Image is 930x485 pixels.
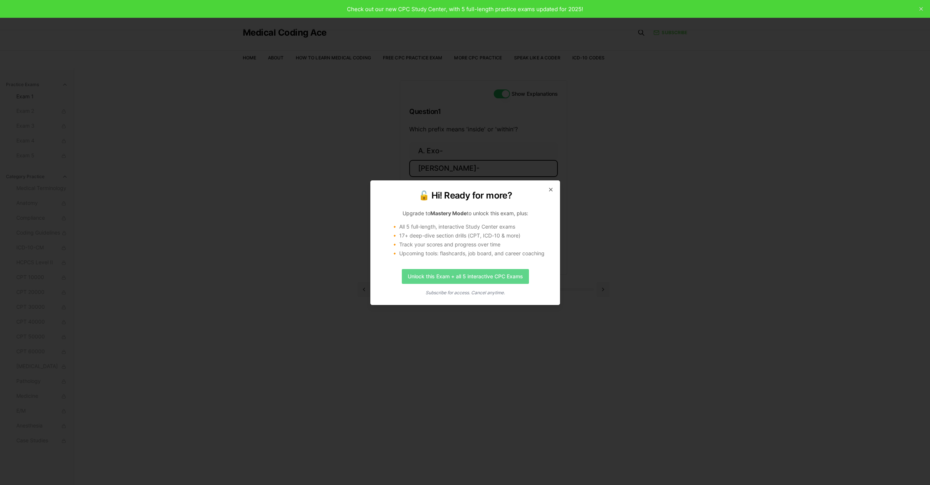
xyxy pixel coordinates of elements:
[391,250,551,257] li: 🔸 Upcoming tools: flashcards, job board, and career coaching
[391,232,551,239] li: 🔸 17+ deep-dive section drills (CPT, ICD-10 & more)
[430,210,466,216] strong: Mastery Mode
[380,210,551,217] p: Upgrade to to unlock this exam, plus:
[401,269,529,284] a: Unlock this Exam + all 5 interactive CPC Exams
[380,190,551,201] h2: 🔓 Hi! Ready for more?
[426,290,505,295] i: Subscribe for access. Cancel anytime.
[391,241,551,248] li: 🔸 Track your scores and progress over time
[391,223,551,230] li: 🔸 All 5 full-length, interactive Study Center exams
